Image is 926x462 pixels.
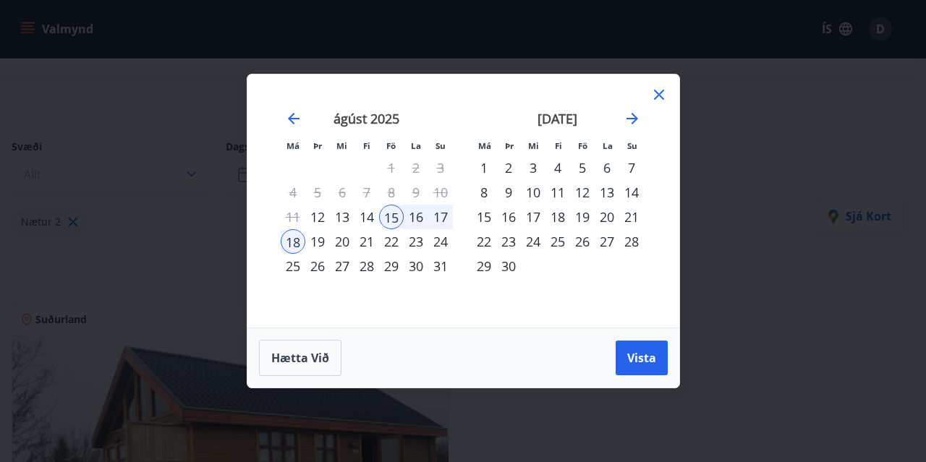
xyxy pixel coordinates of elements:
div: 7 [619,155,644,180]
td: Choose mánudagur, 8. september 2025 as your check-in date. It’s available. [472,180,496,205]
td: Choose laugardagur, 30. ágúst 2025 as your check-in date. It’s available. [404,254,428,278]
td: Choose þriðjudagur, 9. september 2025 as your check-in date. It’s available. [496,180,521,205]
td: Choose mánudagur, 25. ágúst 2025 as your check-in date. It’s available. [281,254,305,278]
td: Choose þriðjudagur, 16. september 2025 as your check-in date. It’s available. [496,205,521,229]
div: 12 [570,180,595,205]
td: Not available. miðvikudagur, 6. ágúst 2025 [330,180,354,205]
div: 26 [305,254,330,278]
td: Choose fimmtudagur, 18. september 2025 as your check-in date. It’s available. [545,205,570,229]
td: Not available. laugardagur, 9. ágúst 2025 [404,180,428,205]
div: 11 [545,180,570,205]
td: Selected. laugardagur, 16. ágúst 2025 [404,205,428,229]
div: 4 [545,155,570,180]
td: Choose sunnudagur, 21. september 2025 as your check-in date. It’s available. [619,205,644,229]
td: Not available. mánudagur, 11. ágúst 2025 [281,205,305,229]
div: 12 [305,205,330,229]
div: 1 [472,155,496,180]
td: Choose föstudagur, 19. september 2025 as your check-in date. It’s available. [570,205,595,229]
td: Choose miðvikudagur, 3. september 2025 as your check-in date. It’s available. [521,155,545,180]
div: 28 [354,254,379,278]
div: 27 [330,254,354,278]
small: Fö [386,140,396,151]
td: Choose mánudagur, 15. september 2025 as your check-in date. It’s available. [472,205,496,229]
button: Hætta við [259,340,341,376]
small: Má [478,140,491,151]
div: 6 [595,155,619,180]
div: Calendar [265,92,662,310]
span: Hætta við [271,350,329,366]
td: Not available. mánudagur, 4. ágúst 2025 [281,180,305,205]
div: 5 [570,155,595,180]
td: Choose miðvikudagur, 17. september 2025 as your check-in date. It’s available. [521,205,545,229]
div: 23 [496,229,521,254]
div: 27 [595,229,619,254]
div: 17 [428,205,453,229]
td: Choose föstudagur, 26. september 2025 as your check-in date. It’s available. [570,229,595,254]
div: 30 [496,254,521,278]
div: 26 [570,229,595,254]
td: Choose sunnudagur, 31. ágúst 2025 as your check-in date. It’s available. [428,254,453,278]
small: Má [286,140,300,151]
td: Choose sunnudagur, 7. september 2025 as your check-in date. It’s available. [619,155,644,180]
div: 8 [472,180,496,205]
td: Selected as start date. föstudagur, 15. ágúst 2025 [379,205,404,229]
div: 15 [472,205,496,229]
td: Not available. föstudagur, 1. ágúst 2025 [379,155,404,180]
small: Mi [336,140,347,151]
td: Choose föstudagur, 5. september 2025 as your check-in date. It’s available. [570,155,595,180]
div: 9 [496,180,521,205]
small: Fi [555,140,562,151]
td: Choose laugardagur, 20. september 2025 as your check-in date. It’s available. [595,205,619,229]
td: Choose miðvikudagur, 10. september 2025 as your check-in date. It’s available. [521,180,545,205]
div: 15 [379,205,404,229]
td: Choose þriðjudagur, 30. september 2025 as your check-in date. It’s available. [496,254,521,278]
div: 16 [496,205,521,229]
div: 13 [595,180,619,205]
div: 19 [305,229,330,254]
div: 20 [330,229,354,254]
div: 21 [354,229,379,254]
td: Not available. sunnudagur, 10. ágúst 2025 [428,180,453,205]
td: Choose laugardagur, 6. september 2025 as your check-in date. It’s available. [595,155,619,180]
td: Choose sunnudagur, 24. ágúst 2025 as your check-in date. It’s available. [428,229,453,254]
div: 29 [472,254,496,278]
td: Choose mánudagur, 29. september 2025 as your check-in date. It’s available. [472,254,496,278]
td: Choose mánudagur, 22. september 2025 as your check-in date. It’s available. [472,229,496,254]
td: Choose laugardagur, 13. september 2025 as your check-in date. It’s available. [595,180,619,205]
div: 28 [619,229,644,254]
strong: ágúst 2025 [334,110,399,127]
td: Choose sunnudagur, 28. september 2025 as your check-in date. It’s available. [619,229,644,254]
td: Choose miðvikudagur, 13. ágúst 2025 as your check-in date. It’s available. [330,205,354,229]
td: Selected as end date. mánudagur, 18. ágúst 2025 [281,229,305,254]
td: Choose föstudagur, 22. ágúst 2025 as your check-in date. It’s available. [379,229,404,254]
td: Not available. þriðjudagur, 5. ágúst 2025 [305,180,330,205]
td: Selected. sunnudagur, 17. ágúst 2025 [428,205,453,229]
td: Not available. laugardagur, 2. ágúst 2025 [404,155,428,180]
div: 25 [545,229,570,254]
td: Not available. fimmtudagur, 7. ágúst 2025 [354,180,379,205]
div: Move forward to switch to the next month. [624,110,641,127]
td: Choose þriðjudagur, 26. ágúst 2025 as your check-in date. It’s available. [305,254,330,278]
td: Choose fimmtudagur, 28. ágúst 2025 as your check-in date. It’s available. [354,254,379,278]
div: 24 [521,229,545,254]
div: 13 [330,205,354,229]
small: Mi [528,140,539,151]
td: Not available. sunnudagur, 3. ágúst 2025 [428,155,453,180]
td: Choose sunnudagur, 14. september 2025 as your check-in date. It’s available. [619,180,644,205]
small: Su [627,140,637,151]
td: Choose fimmtudagur, 11. september 2025 as your check-in date. It’s available. [545,180,570,205]
small: Þr [313,140,322,151]
div: 25 [281,254,305,278]
span: Vista [627,350,656,366]
small: Fi [363,140,370,151]
td: Choose fimmtudagur, 14. ágúst 2025 as your check-in date. It’s available. [354,205,379,229]
td: Choose fimmtudagur, 21. ágúst 2025 as your check-in date. It’s available. [354,229,379,254]
td: Choose fimmtudagur, 25. september 2025 as your check-in date. It’s available. [545,229,570,254]
td: Choose þriðjudagur, 23. september 2025 as your check-in date. It’s available. [496,229,521,254]
div: 22 [472,229,496,254]
small: La [411,140,421,151]
div: 2 [496,155,521,180]
td: Choose laugardagur, 23. ágúst 2025 as your check-in date. It’s available. [404,229,428,254]
div: 18 [545,205,570,229]
div: 23 [404,229,428,254]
